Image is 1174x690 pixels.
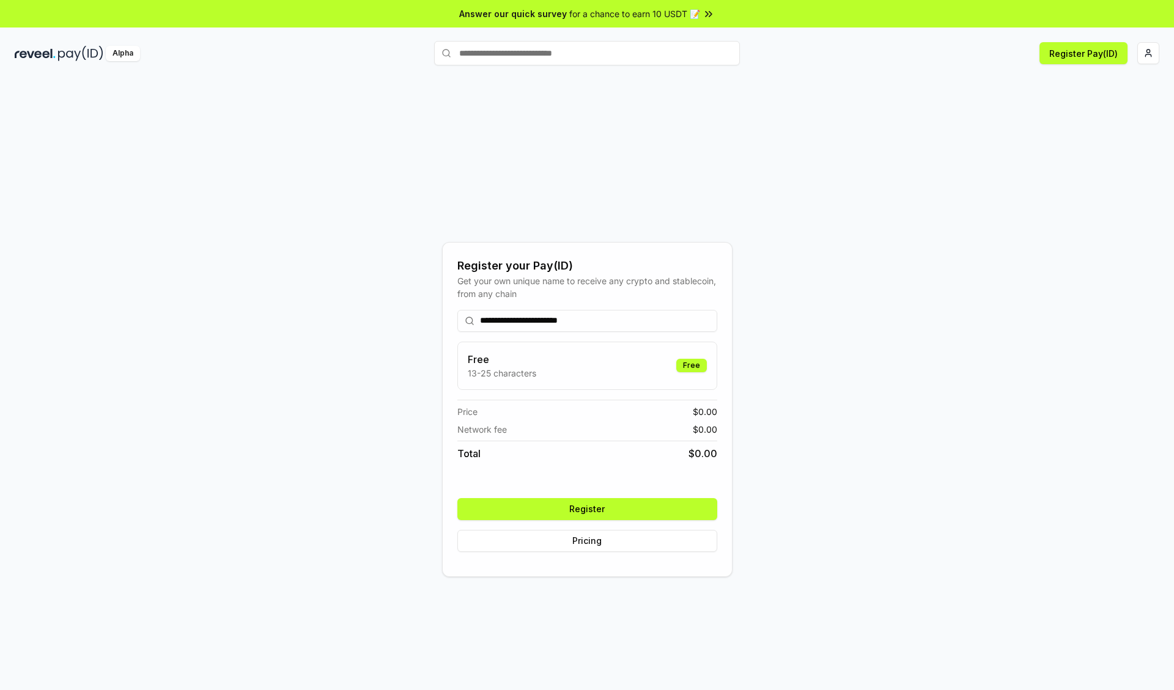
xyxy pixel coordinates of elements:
[457,405,478,418] span: Price
[468,352,536,367] h3: Free
[468,367,536,380] p: 13-25 characters
[457,274,717,300] div: Get your own unique name to receive any crypto and stablecoin, from any chain
[689,446,717,461] span: $ 0.00
[569,7,700,20] span: for a chance to earn 10 USDT 📝
[457,423,507,436] span: Network fee
[457,257,717,274] div: Register your Pay(ID)
[693,405,717,418] span: $ 0.00
[106,46,140,61] div: Alpha
[457,446,481,461] span: Total
[58,46,103,61] img: pay_id
[676,359,707,372] div: Free
[1039,42,1128,64] button: Register Pay(ID)
[15,46,56,61] img: reveel_dark
[457,530,717,552] button: Pricing
[693,423,717,436] span: $ 0.00
[459,7,567,20] span: Answer our quick survey
[457,498,717,520] button: Register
